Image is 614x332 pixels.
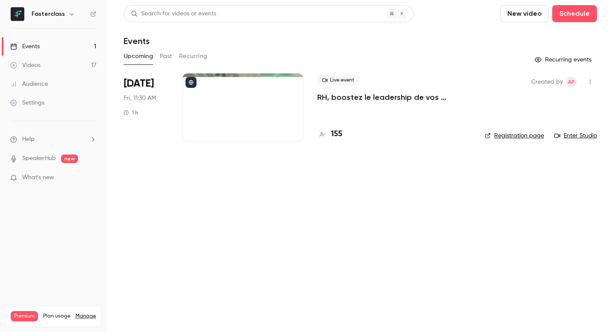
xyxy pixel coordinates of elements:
[179,50,208,63] button: Recurring
[22,154,56,163] a: SpeakerHub
[500,5,549,22] button: New video
[124,77,154,90] span: [DATE]
[10,61,41,70] div: Videos
[10,42,40,51] div: Events
[124,109,138,116] div: 1 h
[124,94,156,102] span: Fri, 11:30 AM
[317,128,342,140] a: 155
[317,92,471,102] a: RH, boostez le leadership de vos managers transverses avec l’Élement Humain.
[485,131,544,140] a: Registration page
[124,73,168,142] div: Oct 17 Fri, 11:30 AM (Europe/Paris)
[566,77,576,87] span: Amory Panné
[10,99,44,107] div: Settings
[10,135,96,144] li: help-dropdown-opener
[531,53,597,67] button: Recurring events
[22,135,35,144] span: Help
[331,128,342,140] h4: 155
[11,311,38,321] span: Premium
[160,50,172,63] button: Past
[124,50,153,63] button: Upcoming
[317,75,359,85] span: Live event
[43,313,70,320] span: Plan usage
[531,77,563,87] span: Created by
[32,10,65,18] h6: Fasterclass
[75,313,96,320] a: Manage
[22,173,54,182] span: What's new
[61,154,78,163] span: new
[124,36,150,46] h1: Events
[131,9,216,18] div: Search for videos or events
[568,77,575,87] span: AP
[10,80,48,88] div: Audience
[554,131,597,140] a: Enter Studio
[552,5,597,22] button: Schedule
[11,7,24,21] img: Fasterclass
